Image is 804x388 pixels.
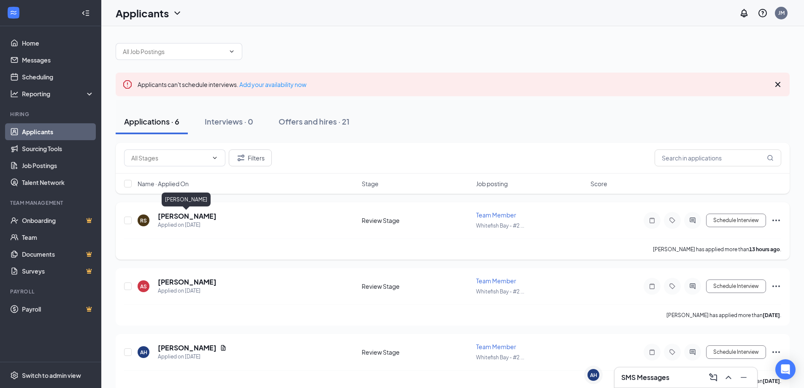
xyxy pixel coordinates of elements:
[688,283,698,290] svg: ActiveChat
[590,372,597,379] div: AH
[647,283,657,290] svg: Note
[476,354,524,361] span: Whitefish Bay - #2 ...
[140,349,147,356] div: AH
[739,8,749,18] svg: Notifications
[22,246,94,263] a: DocumentsCrown
[749,246,780,252] b: 13 hours ago
[9,8,18,17] svg: WorkstreamLogo
[771,281,781,291] svg: Ellipses
[773,79,783,90] svg: Cross
[778,9,785,16] div: JM
[138,81,306,88] span: Applicants can't schedule interviews.
[211,155,218,161] svg: ChevronDown
[763,312,780,318] b: [DATE]
[476,179,508,188] span: Job posting
[763,378,780,384] b: [DATE]
[123,47,225,56] input: All Job Postings
[158,221,217,229] div: Applied on [DATE]
[10,371,19,380] svg: Settings
[10,90,19,98] svg: Analysis
[138,179,189,188] span: Name · Applied On
[590,179,607,188] span: Score
[279,116,349,127] div: Offers and hires · 21
[362,216,471,225] div: Review Stage
[706,279,766,293] button: Schedule Interview
[81,9,90,17] svg: Collapse
[739,372,749,383] svg: Minimize
[228,48,235,55] svg: ChevronDown
[655,149,781,166] input: Search in applications
[706,345,766,359] button: Schedule Interview
[22,140,94,157] a: Sourcing Tools
[22,90,95,98] div: Reporting
[362,348,471,356] div: Review Stage
[708,372,718,383] svg: ComposeMessage
[723,372,734,383] svg: ChevronUp
[667,349,677,355] svg: Tag
[22,263,94,279] a: SurveysCrown
[158,212,217,221] h5: [PERSON_NAME]
[122,79,133,90] svg: Error
[22,157,94,174] a: Job Postings
[22,123,94,140] a: Applicants
[707,371,720,384] button: ComposeMessage
[722,371,735,384] button: ChevronUp
[22,229,94,246] a: Team
[706,214,766,227] button: Schedule Interview
[771,347,781,357] svg: Ellipses
[158,343,217,353] h5: [PERSON_NAME]
[647,217,657,224] svg: Note
[158,287,217,295] div: Applied on [DATE]
[667,283,677,290] svg: Tag
[205,116,253,127] div: Interviews · 0
[22,371,81,380] div: Switch to admin view
[688,349,698,355] svg: ActiveChat
[476,222,524,229] span: Whitefish Bay - #2 ...
[621,373,669,382] h3: SMS Messages
[476,277,516,285] span: Team Member
[172,8,182,18] svg: ChevronDown
[666,312,781,319] p: [PERSON_NAME] has applied more than .
[158,277,217,287] h5: [PERSON_NAME]
[476,343,516,350] span: Team Member
[653,246,781,253] p: [PERSON_NAME] has applied more than .
[22,174,94,191] a: Talent Network
[767,155,774,161] svg: MagnifyingGlass
[116,6,169,20] h1: Applicants
[476,211,516,219] span: Team Member
[362,179,379,188] span: Stage
[22,52,94,68] a: Messages
[476,288,524,295] span: Whitefish Bay - #2 ...
[10,199,92,206] div: Team Management
[647,349,657,355] svg: Note
[239,81,306,88] a: Add your availability now
[775,359,796,380] div: Open Intercom Messenger
[220,345,227,351] svg: Document
[22,35,94,52] a: Home
[771,215,781,225] svg: Ellipses
[688,217,698,224] svg: ActiveChat
[162,193,211,206] div: [PERSON_NAME]
[758,8,768,18] svg: QuestionInfo
[362,282,471,290] div: Review Stage
[124,116,179,127] div: Applications · 6
[158,353,227,361] div: Applied on [DATE]
[10,111,92,118] div: Hiring
[10,288,92,295] div: Payroll
[229,149,272,166] button: Filter Filters
[236,153,246,163] svg: Filter
[667,217,677,224] svg: Tag
[140,217,147,224] div: RS
[22,212,94,229] a: OnboardingCrown
[140,283,147,290] div: AS
[131,153,208,163] input: All Stages
[22,68,94,85] a: Scheduling
[22,301,94,317] a: PayrollCrown
[737,371,750,384] button: Minimize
